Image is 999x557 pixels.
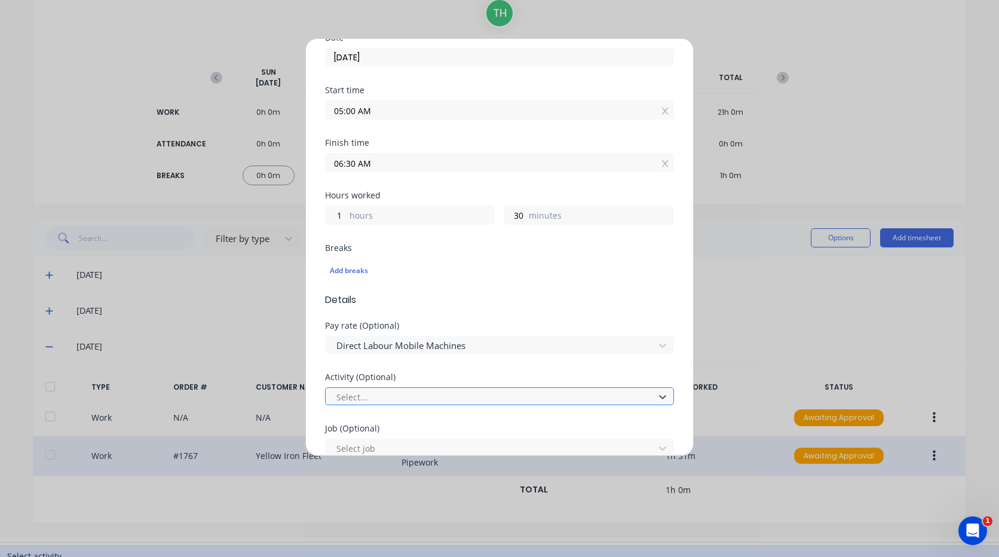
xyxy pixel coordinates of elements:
[325,373,674,381] div: Activity (Optional)
[330,263,669,278] div: Add breaks
[529,209,673,224] label: minutes
[325,139,674,147] div: Finish time
[326,206,347,224] input: 0
[325,293,674,307] span: Details
[325,33,674,42] div: Date
[325,244,674,252] div: Breaks
[325,191,674,200] div: Hours worked
[505,206,526,224] input: 0
[350,209,494,224] label: hours
[983,516,992,526] span: 1
[325,424,674,433] div: Job (Optional)
[325,322,674,330] div: Pay rate (Optional)
[958,516,987,545] iframe: Intercom live chat
[325,86,674,94] div: Start time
